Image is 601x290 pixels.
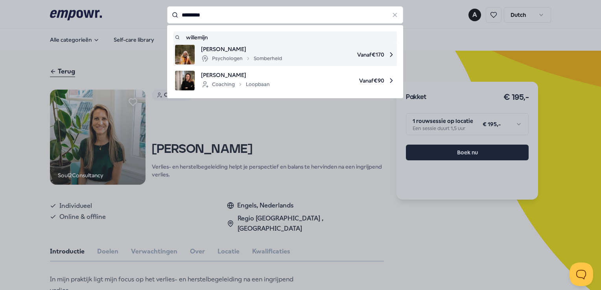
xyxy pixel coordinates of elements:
img: product image [175,71,195,90]
a: product image[PERSON_NAME]CoachingLoopbaanVanaf€90 [175,71,395,90]
iframe: Help Scout Beacon - Open [570,262,593,286]
span: [PERSON_NAME] [201,71,270,79]
span: [PERSON_NAME] [201,45,282,53]
a: willemijn [175,33,395,42]
span: Vanaf € 170 [288,45,395,64]
div: Coaching Loopbaan [201,80,270,89]
div: Psychologen Somberheid [201,54,282,63]
input: Search for products, categories or subcategories [167,6,403,24]
span: Vanaf € 90 [276,71,395,90]
img: product image [175,45,195,64]
a: product image[PERSON_NAME]PsychologenSomberheidVanaf€170 [175,45,395,64]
